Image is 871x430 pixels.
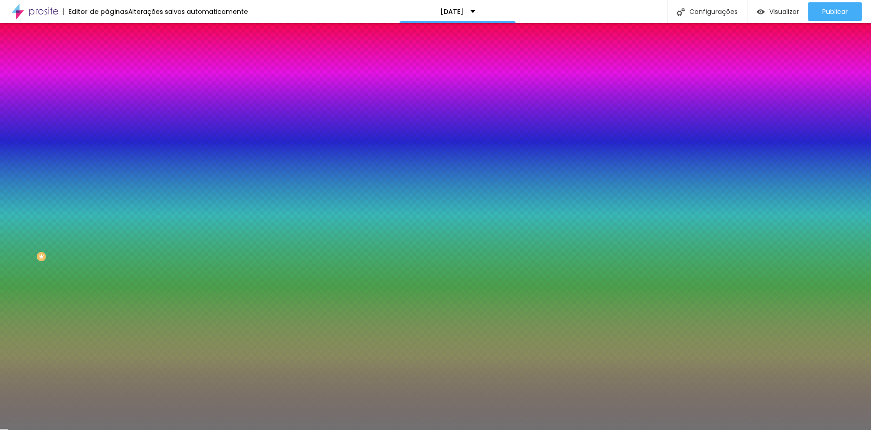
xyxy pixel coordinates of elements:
img: Icone [677,8,685,16]
div: Alterações salvas automaticamente [128,8,248,15]
span: Visualizar [769,8,799,15]
img: view-1.svg [757,8,765,16]
button: Publicar [808,2,862,21]
span: Publicar [822,8,848,15]
button: Visualizar [747,2,808,21]
p: [DATE] [440,8,464,15]
div: Editor de páginas [63,8,128,15]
